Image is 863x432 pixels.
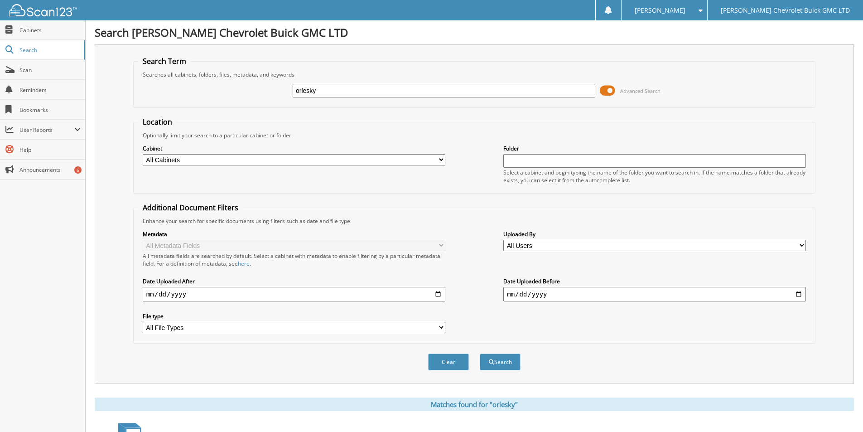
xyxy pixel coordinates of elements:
label: Uploaded By [503,230,806,238]
label: Date Uploaded After [143,277,445,285]
div: All metadata fields are searched by default. Select a cabinet with metadata to enable filtering b... [143,252,445,267]
span: [PERSON_NAME] Chevrolet Buick GMC LTD [721,8,850,13]
label: File type [143,312,445,320]
span: Advanced Search [620,87,661,94]
input: end [503,287,806,301]
span: [PERSON_NAME] [635,8,685,13]
button: Search [480,354,521,370]
span: Search [19,46,79,54]
label: Date Uploaded Before [503,277,806,285]
legend: Location [138,117,177,127]
label: Folder [503,145,806,152]
div: Searches all cabinets, folders, files, metadata, and keywords [138,71,810,78]
legend: Additional Document Filters [138,203,243,213]
h1: Search [PERSON_NAME] Chevrolet Buick GMC LTD [95,25,854,40]
label: Metadata [143,230,445,238]
span: User Reports [19,126,74,134]
img: scan123-logo-white.svg [9,4,77,16]
div: Optionally limit your search to a particular cabinet or folder [138,131,810,139]
div: Select a cabinet and begin typing the name of the folder you want to search in. If the name match... [503,169,806,184]
div: Enhance your search for specific documents using filters such as date and file type. [138,217,810,225]
a: here [238,260,250,267]
div: Matches found for "orlesky" [95,398,854,411]
span: Reminders [19,86,81,94]
span: Help [19,146,81,154]
span: Cabinets [19,26,81,34]
legend: Search Term [138,56,191,66]
div: 6 [74,166,82,174]
span: Bookmarks [19,106,81,114]
label: Cabinet [143,145,445,152]
span: Scan [19,66,81,74]
button: Clear [428,354,469,370]
span: Announcements [19,166,81,174]
input: start [143,287,445,301]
